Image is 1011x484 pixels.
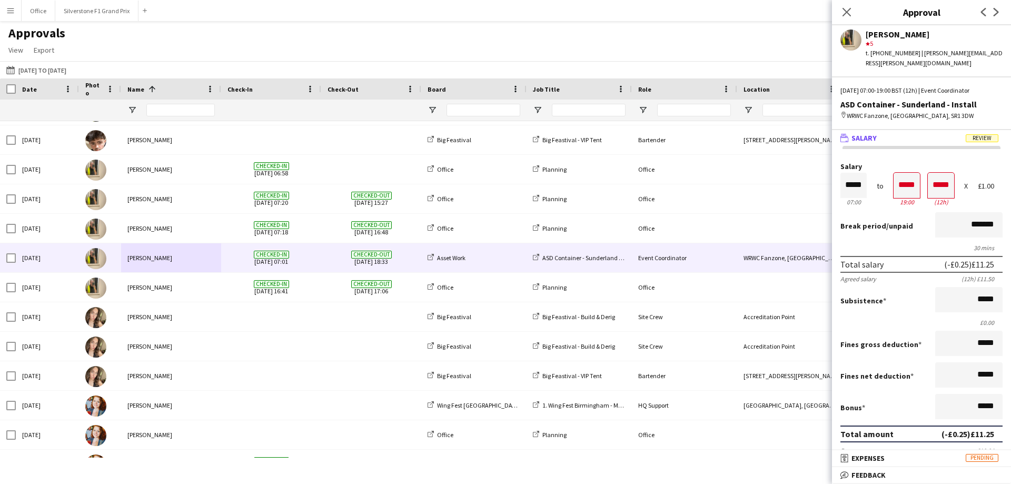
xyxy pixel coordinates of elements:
span: Big Feastival - Build & Derig [542,342,615,350]
span: Date [22,85,37,93]
div: [PERSON_NAME] [121,391,221,420]
span: Planning [542,224,567,232]
a: Big Feastival - Build & Derig [533,342,615,350]
a: Office [428,165,453,173]
a: 1. Wing Fest Birmingham - Management Team [533,401,667,409]
img: Katie Armstrong [85,219,106,240]
span: Big Feastival - Build & Derig [542,313,615,321]
img: Kelsie Stewart [85,396,106,417]
div: ASD Container - Sunderland - Install [840,100,1003,109]
img: Katie Smith [85,307,106,328]
div: to [877,182,884,190]
div: [PERSON_NAME] [121,155,221,184]
div: Accreditation Point [737,332,843,361]
div: [DATE] [16,273,79,302]
a: Planning [533,224,567,232]
label: Fines gross deduction [840,340,921,349]
span: Checked-out [351,280,392,288]
span: Checked-out [351,192,392,200]
label: Bonus [840,403,865,412]
span: Big Feastival - VIP Tent [542,372,602,380]
div: £0.00 [840,319,1003,327]
span: [DATE] 16:41 [227,273,315,302]
a: Office [428,224,453,232]
img: Katie Armstrong [85,278,106,299]
a: Office [428,283,453,291]
div: [DATE] [16,184,79,213]
div: Bartender [632,361,737,390]
a: Planning [533,195,567,203]
div: X [964,182,968,190]
div: [GEOGRAPHIC_DATA], [GEOGRAPHIC_DATA], [GEOGRAPHIC_DATA], [GEOGRAPHIC_DATA] [737,391,843,420]
div: (12h) £11.50 [962,275,1003,283]
div: [DATE] [16,391,79,420]
div: 5 [866,39,1003,48]
img: Katie Armstrong [85,189,106,210]
div: Base pay [840,447,864,455]
div: [DATE] [16,361,79,390]
mat-expansion-panel-header: SalaryReview [832,130,1011,146]
div: [PERSON_NAME] [121,332,221,361]
span: [DATE] 16:48 [328,214,415,243]
span: Checked-in [254,221,289,229]
span: [DATE] 06:58 [227,155,315,184]
span: Checked-out [351,221,392,229]
div: [DATE] [16,302,79,331]
div: Office [632,214,737,243]
button: Open Filter Menu [744,105,753,115]
a: Planning [533,431,567,439]
img: Katie Smith [85,366,106,387]
span: Checked-out [351,251,392,259]
div: [PERSON_NAME] [121,450,221,479]
img: Katie Armstrong [85,160,106,181]
div: [PERSON_NAME] [121,243,221,272]
div: [DATE] [16,450,79,479]
span: [DATE] 17:06 [328,273,415,302]
span: Planning [542,165,567,173]
span: Checked-in [254,280,289,288]
input: Board Filter Input [447,104,520,116]
span: Job Title [533,85,560,93]
span: Expenses [851,453,885,463]
mat-expansion-panel-header: Feedback [832,467,1011,483]
label: Subsistence [840,296,886,305]
span: ASD Container - Sunderland - Install [542,254,639,262]
div: [DATE] [16,243,79,272]
div: [PERSON_NAME] [121,273,221,302]
label: Salary [840,163,1003,171]
span: Check-In [227,85,253,93]
span: Checked-in [254,251,289,259]
div: [DATE] 07:00-19:00 BST (12h) | Event Coordinator [840,86,1003,95]
a: Big Feastival [428,313,471,321]
input: Location Filter Input [762,104,836,116]
span: Pending [966,454,998,462]
div: Bartender [632,125,737,154]
button: Office [22,1,55,21]
div: Total salary [840,259,884,270]
a: Wing Fest [GEOGRAPHIC_DATA] [428,401,521,409]
a: View [4,43,27,57]
div: Accreditation Point [737,302,843,331]
span: Break period [840,221,886,231]
div: [DATE] [16,155,79,184]
span: Big Feastival - VIP Tent [542,136,602,144]
div: [DATE] [16,332,79,361]
div: [PERSON_NAME] [121,420,221,449]
span: Big Feastival [437,342,471,350]
button: Open Filter Menu [533,105,542,115]
div: WRWC Fanzone, [GEOGRAPHIC_DATA], SR1 3DW [840,111,1003,121]
div: Event Coordinator [632,243,737,272]
span: Checked-in [254,457,289,465]
div: Office [632,450,737,479]
a: Big Feastival - VIP Tent [533,372,602,380]
button: Open Filter Menu [428,105,437,115]
h3: Approval [832,5,1011,19]
span: Wing Fest [GEOGRAPHIC_DATA] [437,401,521,409]
div: [DATE] [16,214,79,243]
span: Checked-in [254,192,289,200]
span: Office [437,431,453,439]
a: Export [29,43,58,57]
div: WRWC Fanzone, [GEOGRAPHIC_DATA], SR1 3DW [737,243,843,272]
span: Office [437,165,453,173]
span: [DATE] 07:18 [227,214,315,243]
